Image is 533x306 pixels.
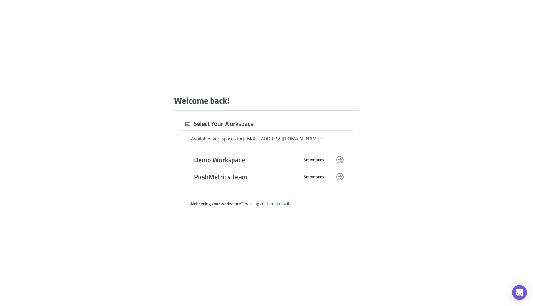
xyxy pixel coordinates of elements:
[194,172,299,181] span: PushMetrics Team
[262,200,289,207] a: different email
[191,200,243,207] strong: Not seeing your workspace?
[304,174,324,180] span: 6 member s
[180,120,254,128] div: Select Your Workspace
[304,157,324,163] span: 5 member s
[174,95,229,106] h1: Welcome back!
[512,285,527,300] div: Open Intercom Messenger
[194,155,299,164] span: Demo Workspace
[191,201,347,206] div: Try using a .
[191,135,347,142] div: Available workspaces for [EMAIL_ADDRESS][DOMAIN_NAME] :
